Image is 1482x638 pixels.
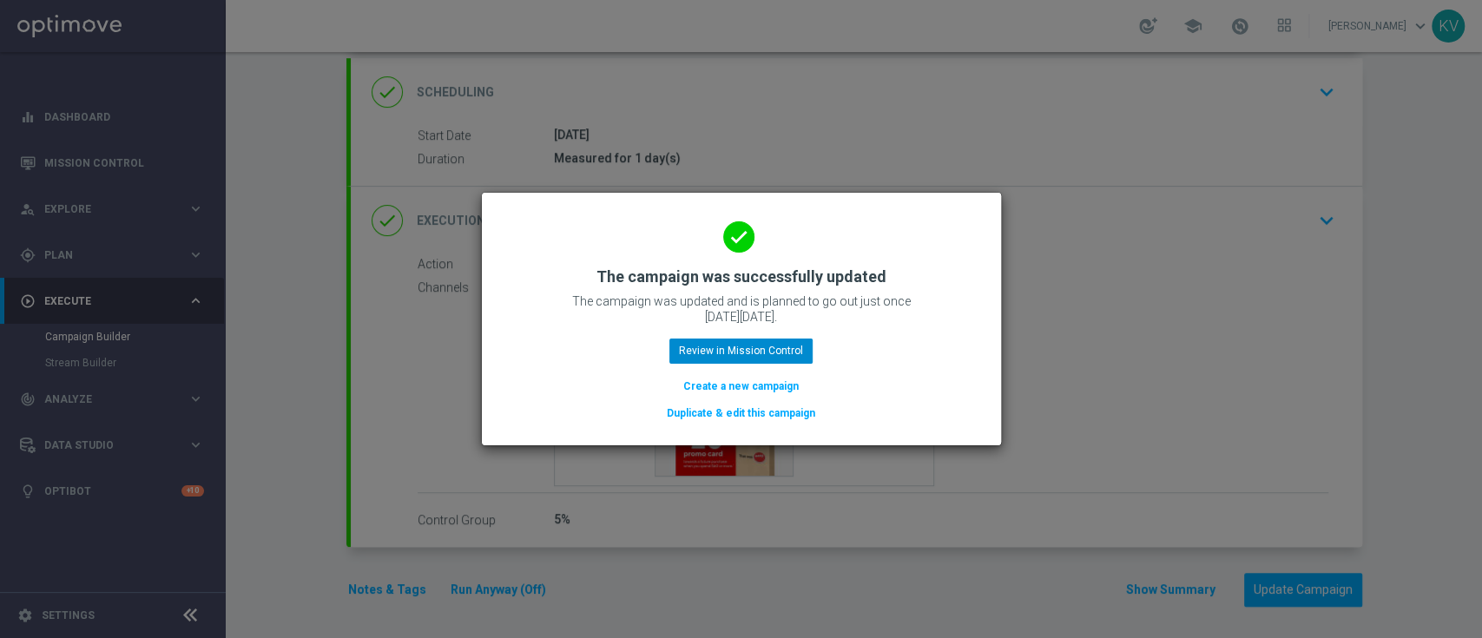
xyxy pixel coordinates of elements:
button: Duplicate & edit this campaign [665,404,817,423]
i: done [723,221,754,253]
button: Review in Mission Control [669,339,813,363]
h2: The campaign was successfully updated [596,266,886,287]
button: Create a new campaign [682,377,800,396]
p: The campaign was updated and is planned to go out just once [DATE][DATE]. [568,293,915,325]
